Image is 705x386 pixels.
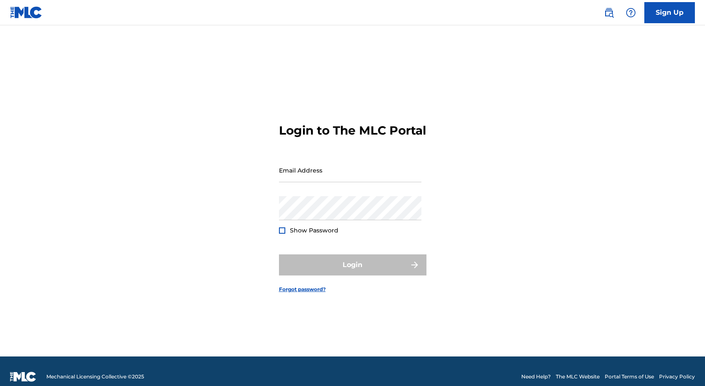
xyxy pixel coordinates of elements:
img: help [626,8,636,18]
img: MLC Logo [10,6,43,19]
a: The MLC Website [556,373,600,381]
img: search [604,8,614,18]
a: Portal Terms of Use [605,373,654,381]
a: Privacy Policy [659,373,695,381]
a: Need Help? [521,373,551,381]
a: Forgot password? [279,286,326,293]
span: Mechanical Licensing Collective © 2025 [46,373,144,381]
span: Show Password [290,227,338,234]
img: logo [10,372,36,382]
a: Sign Up [644,2,695,23]
div: Help [622,4,639,21]
a: Public Search [600,4,617,21]
h3: Login to The MLC Portal [279,123,426,138]
iframe: Chat Widget [663,346,705,386]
